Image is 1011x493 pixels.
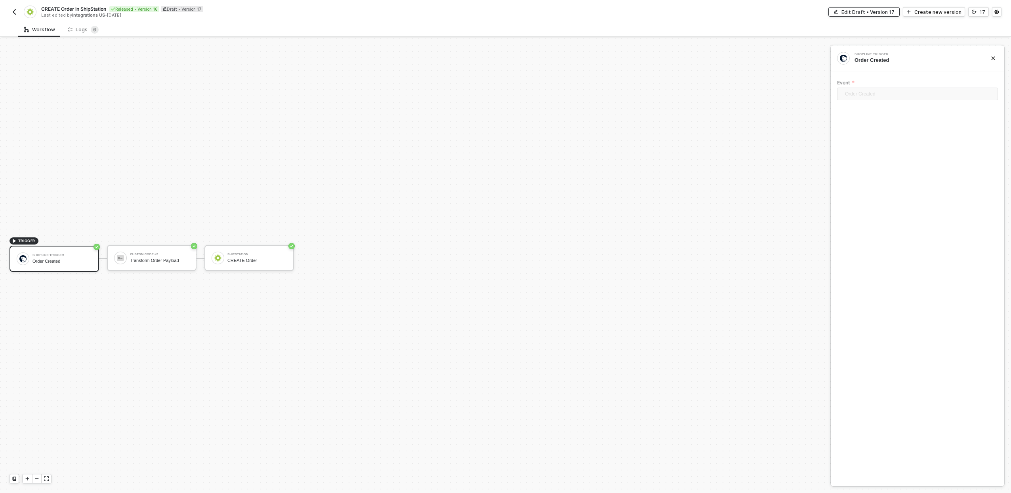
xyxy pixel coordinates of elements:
span: icon-play [25,476,30,481]
div: Shopline Trigger [32,254,92,257]
div: Order Created [855,57,978,64]
sup: 6 [91,26,99,34]
span: icon-expand [44,476,49,481]
span: icon-edit [834,10,838,14]
span: icon-settings [994,10,999,14]
div: Shopline Trigger [855,53,973,56]
span: icon-play [12,239,17,243]
div: Transform Order Payload [130,258,189,263]
span: icon-play [906,10,911,14]
div: Edit Draft • Version 17 [841,9,895,15]
span: 6 [93,27,96,32]
div: 17 [980,9,985,15]
div: Logs [68,26,99,34]
div: Last edited by - [DATE] [41,12,505,18]
span: icon-success-page [191,243,197,249]
div: Order Created [32,259,92,264]
div: Workflow [24,27,55,33]
div: Draft • Version 17 [161,6,203,12]
span: TRIGGER [18,238,35,244]
button: Create new version [903,7,965,17]
img: integration-icon [840,55,847,62]
span: Order Created [845,88,993,100]
img: back [11,9,17,15]
div: Custom Code #2 [130,253,189,256]
div: Create new version [914,9,961,15]
span: icon-edit [162,7,167,11]
div: CREATE Order [227,258,287,263]
button: 17 [968,7,989,17]
span: icon-versioning [972,10,977,14]
span: icon-success-page [93,244,100,250]
span: CREATE Order in ShipStation [41,6,106,12]
img: integration-icon [27,8,33,15]
label: Event [837,79,998,86]
span: icon-minus [34,476,39,481]
div: ShipStation [227,253,287,256]
button: back [10,7,19,17]
img: icon [19,255,27,262]
img: icon [117,254,124,262]
img: icon [214,254,221,262]
span: Integrations US [72,12,105,18]
span: icon-success-page [288,243,295,249]
span: icon-close [991,56,996,61]
div: Released • Version 16 [109,6,159,12]
button: Edit Draft • Version 17 [828,7,900,17]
